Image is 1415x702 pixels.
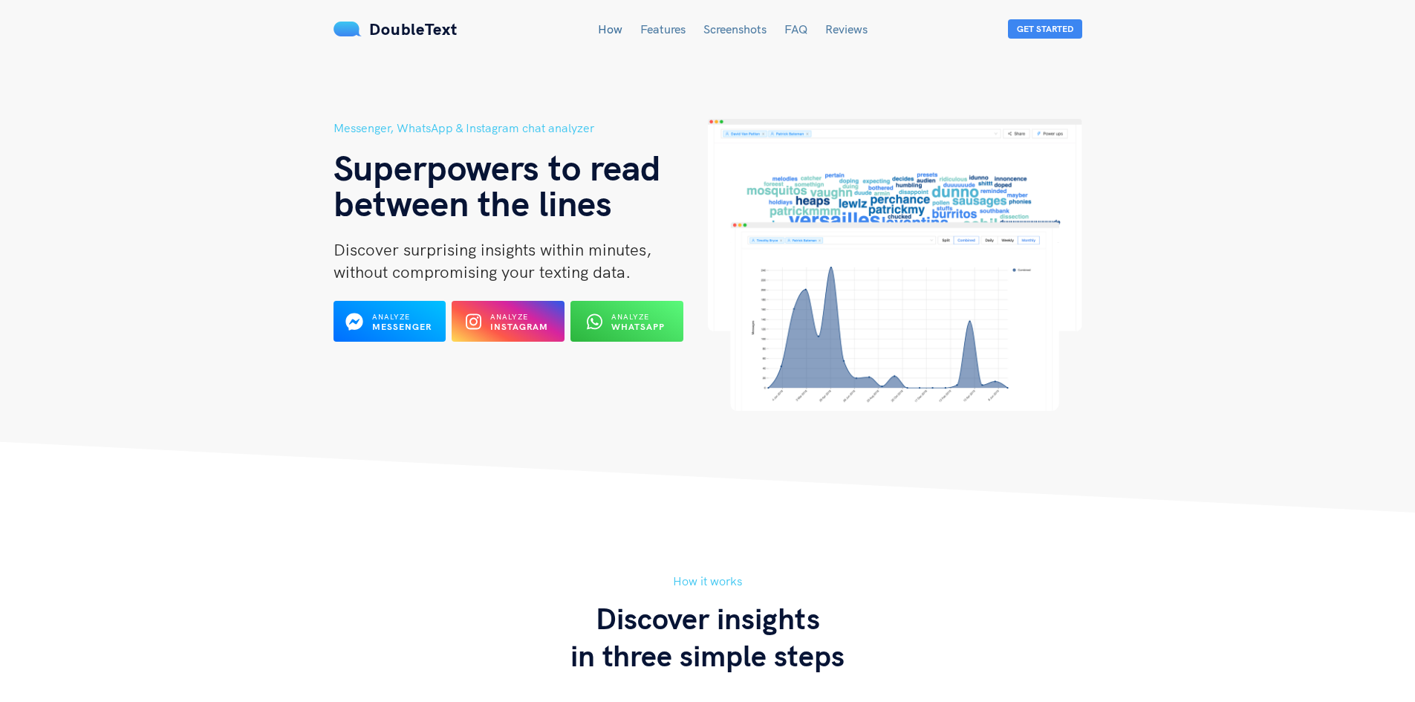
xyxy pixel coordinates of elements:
h5: How it works [334,572,1082,591]
a: Features [640,22,686,36]
img: hero [708,119,1082,411]
span: Analyze [490,312,528,322]
h3: Discover insights in three simple steps [334,599,1082,674]
a: FAQ [784,22,807,36]
a: Reviews [825,22,868,36]
span: Analyze [611,312,649,322]
button: Analyze WhatsApp [570,301,683,342]
b: WhatsApp [611,321,665,332]
img: mS3x8y1f88AAAAABJRU5ErkJggg== [334,22,362,36]
span: DoubleText [369,19,458,39]
a: Analyze WhatsApp [570,320,683,334]
b: Messenger [372,321,432,332]
span: Discover surprising insights within minutes, [334,239,651,260]
span: Analyze [372,312,410,322]
a: Analyze Messenger [334,320,446,334]
button: Get Started [1008,19,1082,39]
a: Analyze Instagram [452,320,565,334]
span: Superpowers to read [334,145,661,189]
a: DoubleText [334,19,458,39]
button: Analyze Messenger [334,301,446,342]
button: Analyze Instagram [452,301,565,342]
h5: Messenger, WhatsApp & Instagram chat analyzer [334,119,708,137]
b: Instagram [490,321,548,332]
a: How [598,22,622,36]
span: between the lines [334,181,612,225]
a: Screenshots [703,22,767,36]
span: without compromising your texting data. [334,261,631,282]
